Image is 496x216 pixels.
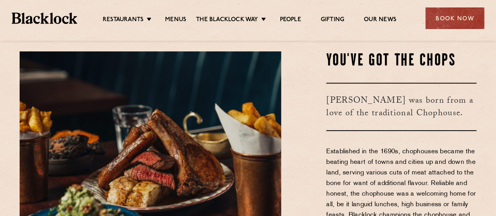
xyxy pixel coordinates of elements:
a: Gifting [321,16,344,25]
img: BL_Textured_Logo-footer-cropped.svg [12,13,77,24]
a: Menus [165,16,186,25]
a: The Blacklock Way [196,16,258,25]
a: Restaurants [103,16,144,25]
a: Our News [364,16,396,25]
h2: You've Got The Chops [326,51,476,71]
a: People [280,16,301,25]
h3: [PERSON_NAME] was born from a love of the traditional Chophouse. [326,83,476,131]
div: Book Now [425,7,484,29]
